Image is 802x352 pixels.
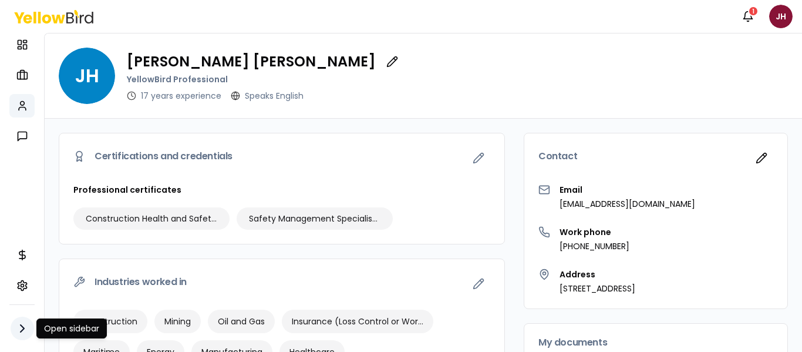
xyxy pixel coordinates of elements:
h3: Work phone [560,226,629,238]
span: Insurance (Loss Control or Workers Compensation) [292,316,423,327]
div: Safety Management Specialist (SMS) [237,207,393,230]
div: 1 [748,6,759,16]
span: Mining [164,316,191,327]
p: [PERSON_NAME] [PERSON_NAME] [127,55,376,69]
span: Certifications and credentials [95,152,232,161]
span: Construction Health and Safety Technician (CHST) [86,213,217,224]
div: Construction [73,310,147,333]
h3: Email [560,184,695,196]
p: 17 years experience [141,90,221,102]
span: Industries worked in [95,277,187,287]
h3: Address [560,269,635,280]
span: My documents [538,338,607,347]
span: JH [59,48,115,104]
button: 1 [736,5,760,28]
div: Mining [154,310,201,333]
div: Oil and Gas [208,310,275,333]
span: Construction [83,316,137,327]
span: Contact [538,152,577,161]
p: [PHONE_NUMBER] [560,240,629,252]
p: [EMAIL_ADDRESS][DOMAIN_NAME] [560,198,695,210]
span: JH [769,5,793,28]
p: YellowBird Professional [127,73,404,85]
span: Oil and Gas [218,316,265,327]
h3: Professional certificates [73,184,490,196]
span: Safety Management Specialist (SMS) [249,213,380,224]
div: Insurance (Loss Control or Workers Compensation) [282,310,433,333]
p: [STREET_ADDRESS] [560,283,635,294]
p: Speaks English [245,90,304,102]
div: Construction Health and Safety Technician (CHST) [73,207,230,230]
